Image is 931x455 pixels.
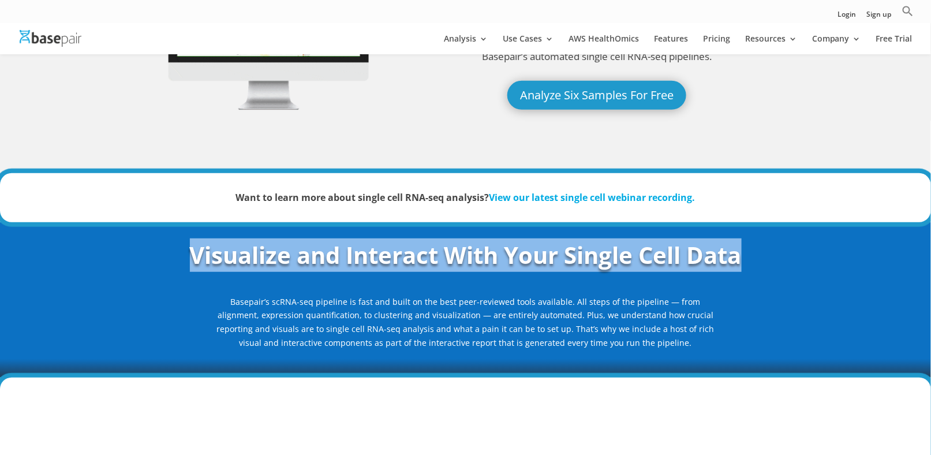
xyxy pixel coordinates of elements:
a: Resources [745,35,797,54]
img: Basepair [20,30,81,47]
svg: Search [902,5,914,17]
p: Basepair’s scRNA-seq pipeline is fast and built on the best peer-reviewed tools available. All st... [216,295,715,350]
a: Sign up [867,11,892,23]
a: Use Cases [503,35,554,54]
strong: Visualize and Interact With Your Single Cell Data [190,239,742,271]
a: Analyze Six Samples For Free [507,81,686,110]
a: Free Trial [876,35,913,54]
strong: Want to learn more about single cell RNA-seq analysis? [236,191,696,204]
iframe: Drift Widget Chat Controller [873,397,917,441]
a: View our latest single cell webinar recording. [489,191,696,204]
a: Search Icon Link [902,5,914,23]
a: Login [838,11,857,23]
a: Features [654,35,688,54]
a: AWS HealthOmics [569,35,639,54]
a: Analysis [444,35,488,54]
a: Pricing [703,35,730,54]
a: Company [812,35,861,54]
